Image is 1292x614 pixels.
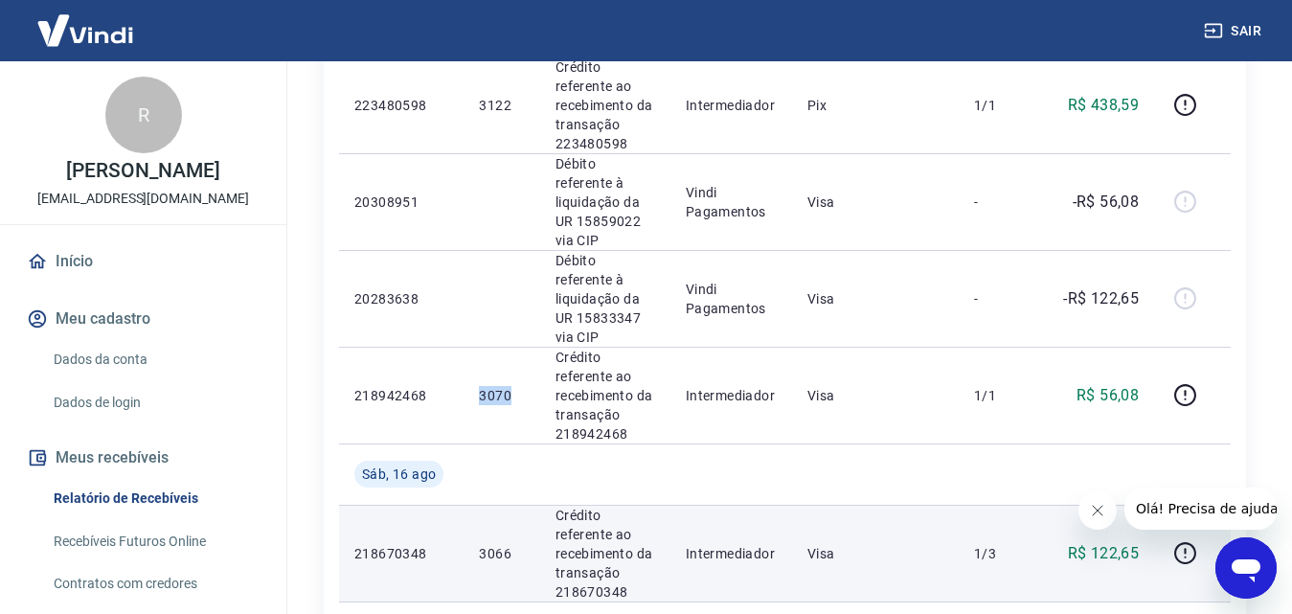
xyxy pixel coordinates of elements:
[555,506,655,602] p: Crédito referente ao recebimento da transação 218670348
[479,386,524,405] p: 3070
[354,96,448,115] p: 223480598
[1215,537,1277,599] iframe: Botão para abrir a janela de mensagens
[555,251,655,347] p: Débito referente à liquidação da UR 15833347 via CIP
[46,479,263,518] a: Relatório de Recebíveis
[974,96,1031,115] p: 1/1
[37,189,249,209] p: [EMAIL_ADDRESS][DOMAIN_NAME]
[1078,491,1117,530] iframe: Fechar mensagem
[11,13,161,29] span: Olá! Precisa de ajuda?
[1124,488,1277,530] iframe: Mensagem da empresa
[46,522,263,561] a: Recebíveis Futuros Online
[807,96,943,115] p: Pix
[66,161,219,181] p: [PERSON_NAME]
[105,77,182,153] div: R
[23,240,263,283] a: Início
[1073,191,1140,214] p: -R$ 56,08
[974,544,1031,563] p: 1/3
[686,386,777,405] p: Intermediador
[23,1,147,59] img: Vindi
[479,96,524,115] p: 3122
[974,386,1031,405] p: 1/1
[354,544,448,563] p: 218670348
[1063,287,1139,310] p: -R$ 122,65
[1200,13,1269,49] button: Sair
[23,437,263,479] button: Meus recebíveis
[46,383,263,422] a: Dados de login
[686,280,777,318] p: Vindi Pagamentos
[1068,94,1140,117] p: R$ 438,59
[362,465,436,484] span: Sáb, 16 ago
[354,193,448,212] p: 20308951
[1068,542,1140,565] p: R$ 122,65
[479,544,524,563] p: 3066
[807,544,943,563] p: Visa
[555,348,655,443] p: Crédito referente ao recebimento da transação 218942468
[807,289,943,308] p: Visa
[354,386,448,405] p: 218942468
[1077,384,1139,407] p: R$ 56,08
[46,564,263,603] a: Contratos com credores
[686,183,777,221] p: Vindi Pagamentos
[46,340,263,379] a: Dados da conta
[555,57,655,153] p: Crédito referente ao recebimento da transação 223480598
[974,193,1031,212] p: -
[974,289,1031,308] p: -
[686,544,777,563] p: Intermediador
[807,193,943,212] p: Visa
[354,289,448,308] p: 20283638
[807,386,943,405] p: Visa
[686,96,777,115] p: Intermediador
[555,154,655,250] p: Débito referente à liquidação da UR 15859022 via CIP
[23,298,263,340] button: Meu cadastro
